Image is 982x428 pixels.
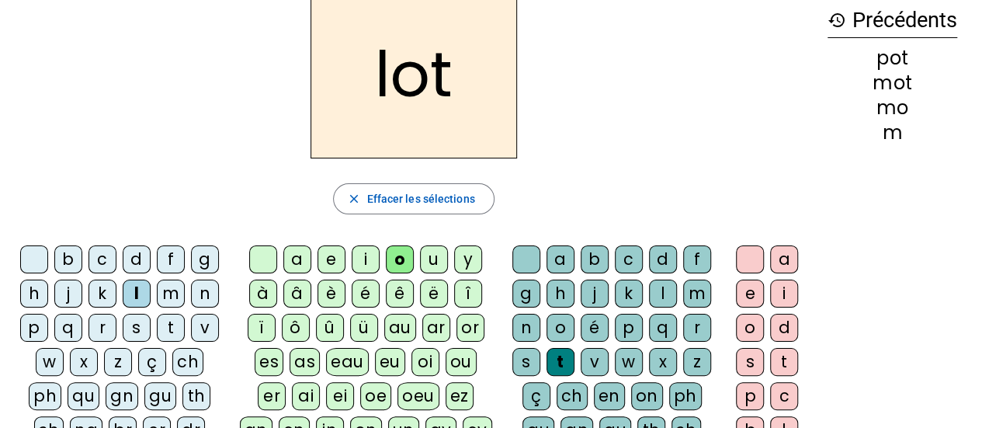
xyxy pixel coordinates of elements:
[547,245,574,273] div: a
[255,348,283,376] div: es
[248,314,276,342] div: ï
[384,314,416,342] div: au
[172,348,203,376] div: ch
[615,280,643,308] div: k
[191,245,219,273] div: g
[411,348,439,376] div: oi
[283,280,311,308] div: â
[54,245,82,273] div: b
[828,3,957,38] h3: Précédents
[512,314,540,342] div: n
[283,245,311,273] div: a
[318,280,345,308] div: è
[123,314,151,342] div: s
[191,280,219,308] div: n
[615,348,643,376] div: w
[828,74,957,92] div: mot
[366,190,474,208] span: Effacer les sélections
[360,382,391,410] div: oe
[581,280,609,308] div: j
[770,245,798,273] div: a
[157,245,185,273] div: f
[290,348,320,376] div: as
[352,245,380,273] div: i
[547,348,574,376] div: t
[282,314,310,342] div: ô
[123,280,151,308] div: l
[326,382,354,410] div: ei
[36,348,64,376] div: w
[420,280,448,308] div: ë
[420,245,448,273] div: u
[631,382,663,410] div: on
[594,382,625,410] div: en
[454,245,482,273] div: y
[828,49,957,68] div: pot
[318,245,345,273] div: e
[736,314,764,342] div: o
[70,348,98,376] div: x
[615,245,643,273] div: c
[104,348,132,376] div: z
[736,280,764,308] div: e
[828,99,957,117] div: mo
[683,314,711,342] div: r
[736,382,764,410] div: p
[557,382,588,410] div: ch
[547,314,574,342] div: o
[683,245,711,273] div: f
[350,314,378,342] div: ü
[683,348,711,376] div: z
[770,280,798,308] div: i
[581,245,609,273] div: b
[446,382,474,410] div: ez
[522,382,550,410] div: ç
[386,280,414,308] div: ê
[446,348,477,376] div: ou
[397,382,439,410] div: oeu
[683,280,711,308] div: m
[249,280,277,308] div: à
[352,280,380,308] div: é
[649,348,677,376] div: x
[144,382,176,410] div: gu
[649,314,677,342] div: q
[106,382,138,410] div: gn
[292,382,320,410] div: ai
[88,314,116,342] div: r
[422,314,450,342] div: ar
[615,314,643,342] div: p
[649,280,677,308] div: l
[157,314,185,342] div: t
[828,124,957,142] div: m
[191,314,219,342] div: v
[68,382,99,410] div: qu
[333,183,494,214] button: Effacer les sélections
[20,314,48,342] div: p
[581,348,609,376] div: v
[770,314,798,342] div: d
[547,280,574,308] div: h
[54,280,82,308] div: j
[456,314,484,342] div: or
[326,348,369,376] div: eau
[512,348,540,376] div: s
[454,280,482,308] div: î
[770,348,798,376] div: t
[346,192,360,206] mat-icon: close
[138,348,166,376] div: ç
[828,11,846,30] mat-icon: history
[669,382,702,410] div: ph
[258,382,286,410] div: er
[29,382,61,410] div: ph
[123,245,151,273] div: d
[157,280,185,308] div: m
[375,348,405,376] div: eu
[316,314,344,342] div: û
[54,314,82,342] div: q
[88,280,116,308] div: k
[182,382,210,410] div: th
[736,348,764,376] div: s
[512,280,540,308] div: g
[88,245,116,273] div: c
